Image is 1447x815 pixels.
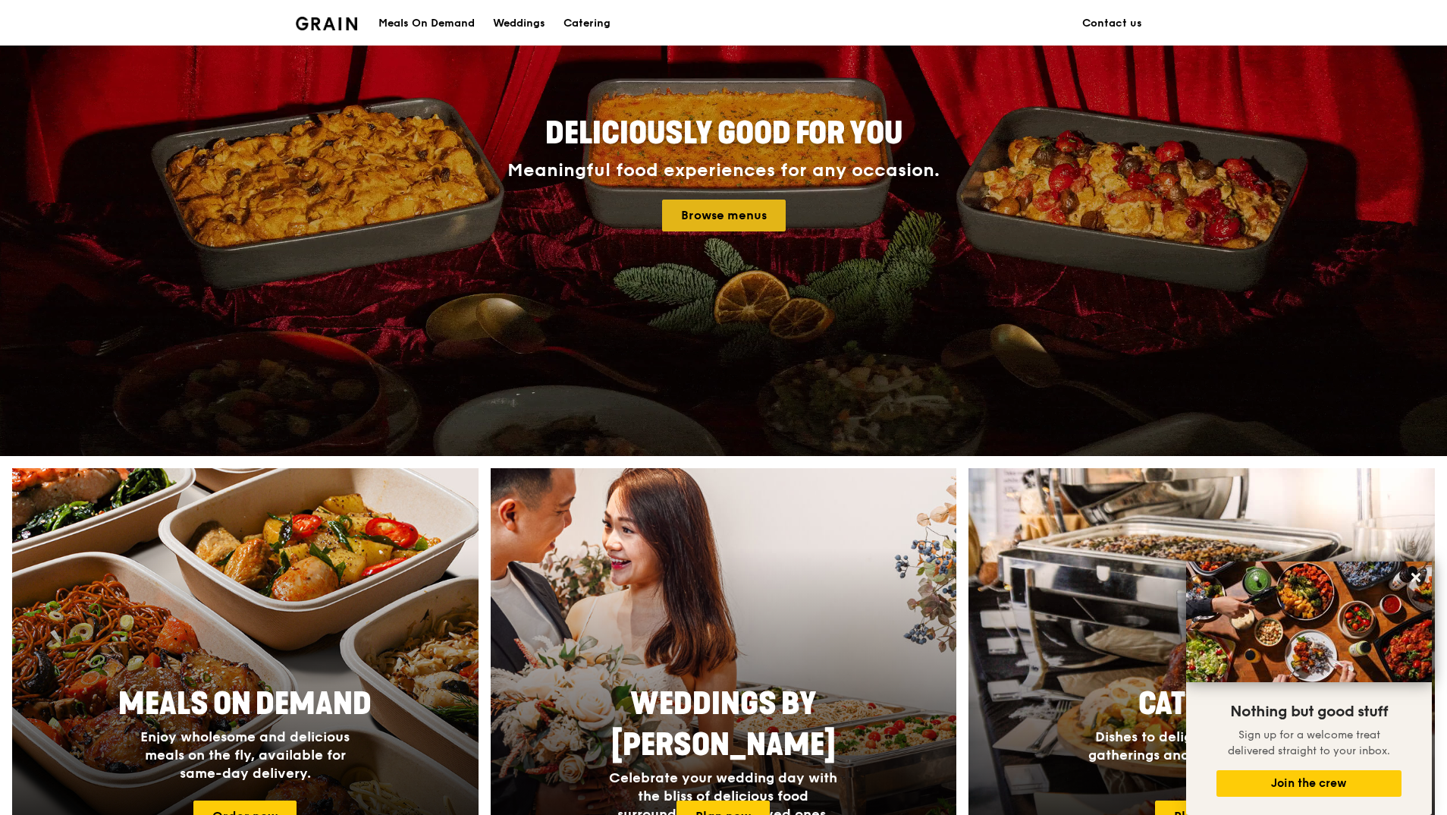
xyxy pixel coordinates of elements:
button: Join the crew [1216,770,1401,797]
span: Sign up for a welcome treat delivered straight to your inbox. [1228,728,1390,757]
div: Catering [563,1,611,46]
img: Grain [296,17,357,30]
button: Close [1404,565,1428,590]
div: Weddings [493,1,545,46]
div: Meaningful food experiences for any occasion. [450,160,997,181]
a: Contact us [1073,1,1151,46]
a: Weddings [484,1,554,46]
a: Browse menus [662,200,786,231]
img: DSC07876-Edit02-Large.jpeg [1186,562,1432,682]
a: Catering [554,1,620,46]
span: Nothing but good stuff [1230,703,1388,721]
div: Meals On Demand [378,1,475,46]
span: Enjoy wholesome and delicious meals on the fly, available for same-day delivery. [140,728,350,782]
span: Deliciously good for you [545,115,902,152]
span: Meals On Demand [118,686,372,722]
span: Catering [1138,686,1265,722]
span: Weddings by [PERSON_NAME] [611,686,836,763]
